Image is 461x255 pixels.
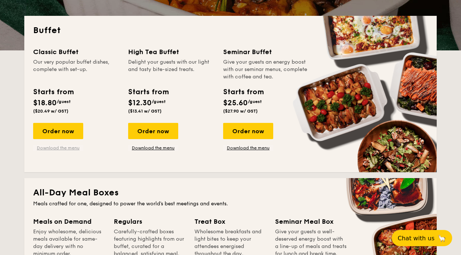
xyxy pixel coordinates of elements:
a: Download the menu [128,145,178,151]
span: 🦙 [437,234,446,242]
span: $18.80 [33,99,57,107]
h2: All-Day Meal Boxes [33,187,428,199]
div: Order now [128,123,178,139]
span: Chat with us [398,235,434,242]
div: Starts from [223,86,263,98]
div: High Tea Buffet [128,47,214,57]
span: ($13.41 w/ GST) [128,109,162,114]
span: /guest [57,99,71,104]
div: Seminar Buffet [223,47,309,57]
div: Meals on Demand [33,216,105,227]
span: ($27.90 w/ GST) [223,109,258,114]
div: Delight your guests with our light and tasty bite-sized treats. [128,59,214,81]
div: Classic Buffet [33,47,119,57]
a: Download the menu [33,145,83,151]
div: Treat Box [194,216,266,227]
span: $25.60 [223,99,248,107]
div: Regulars [114,216,186,227]
span: $12.30 [128,99,152,107]
div: Meals crafted for one, designed to power the world's best meetings and events. [33,200,428,208]
span: ($20.49 w/ GST) [33,109,68,114]
div: Our very popular buffet dishes, complete with set-up. [33,59,119,81]
span: /guest [152,99,166,104]
div: Give your guests an energy boost with our seminar menus, complete with coffee and tea. [223,59,309,81]
div: Order now [33,123,83,139]
button: Chat with us🦙 [392,230,452,246]
div: Seminar Meal Box [275,216,347,227]
h2: Buffet [33,25,428,36]
a: Download the menu [223,145,273,151]
div: Starts from [33,86,73,98]
div: Order now [223,123,273,139]
div: Starts from [128,86,168,98]
span: /guest [248,99,262,104]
